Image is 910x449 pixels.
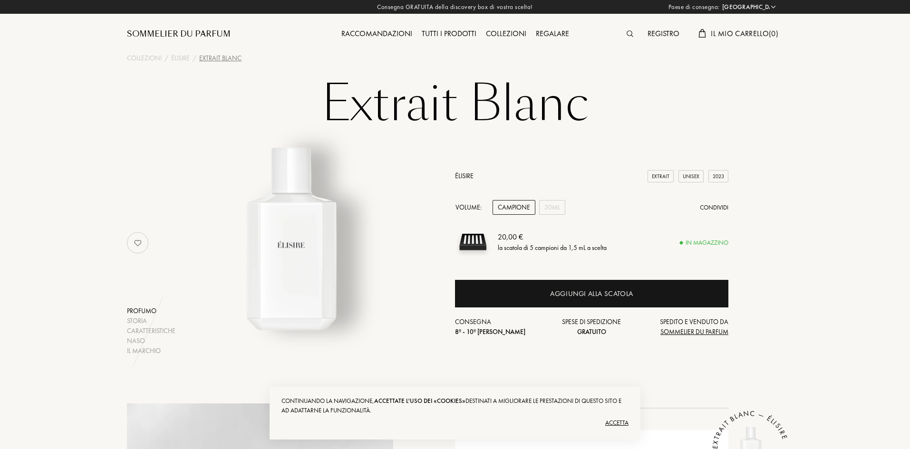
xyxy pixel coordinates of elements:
a: Élisire [455,172,474,180]
span: 8º - 10º [PERSON_NAME] [455,327,525,336]
div: Tutti i prodotti [417,28,481,40]
div: Campione [493,200,535,215]
img: Extrait Blanc Élisire [174,121,409,356]
div: Collezioni [481,28,531,40]
a: Sommelier du Parfum [127,29,231,40]
img: search_icn.svg [627,30,633,37]
img: no_like_p.png [128,233,147,252]
div: 20,00 € [498,231,607,243]
span: Paese di consegna: [668,2,720,12]
div: 2023 [708,170,728,183]
a: Collezioni [481,29,531,38]
div: Accetta [281,415,629,430]
div: Unisex [678,170,704,183]
div: Aggiungi alla scatola [550,288,633,299]
div: Spedito e venduto da [637,317,728,337]
span: accettate l'uso dei «cookies» [374,397,465,405]
div: / [193,53,196,63]
span: Sommelier du Parfum [660,327,728,336]
div: Raccomandazioni [337,28,417,40]
img: cart.svg [698,29,706,38]
span: Il mio carrello ( 0 ) [711,29,778,38]
div: 30mL [539,200,565,215]
h1: Extrait Blanc [217,78,693,130]
div: Storia [127,316,175,326]
a: Tutti i prodotti [417,29,481,38]
div: Profumo [127,306,175,316]
a: Regalare [531,29,574,38]
div: Naso [127,336,175,346]
div: Spese di spedizione [546,317,638,337]
div: Regalare [531,28,574,40]
div: Volume: [455,200,487,215]
div: Extrait Blanc [199,53,242,63]
div: Il marchio [127,346,175,356]
div: Consegna [455,317,546,337]
div: Extrait [648,170,674,183]
div: la scatola di 5 campioni da 1,5 mL a scelta [498,243,607,253]
a: Collezioni [127,53,162,63]
div: Condividi [700,203,728,212]
div: Continuando la navigazione, destinati a migliorare le prestazioni di questo sito e ad adattarne l... [281,396,629,415]
span: Gratuito [577,327,606,336]
a: Élisire [171,53,190,63]
a: Registro [643,29,684,38]
div: Registro [643,28,684,40]
a: Raccomandazioni [337,29,417,38]
div: In magazzino [680,238,728,248]
div: Caratteristiche [127,326,175,336]
img: sample box [455,224,491,260]
div: / [165,53,168,63]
